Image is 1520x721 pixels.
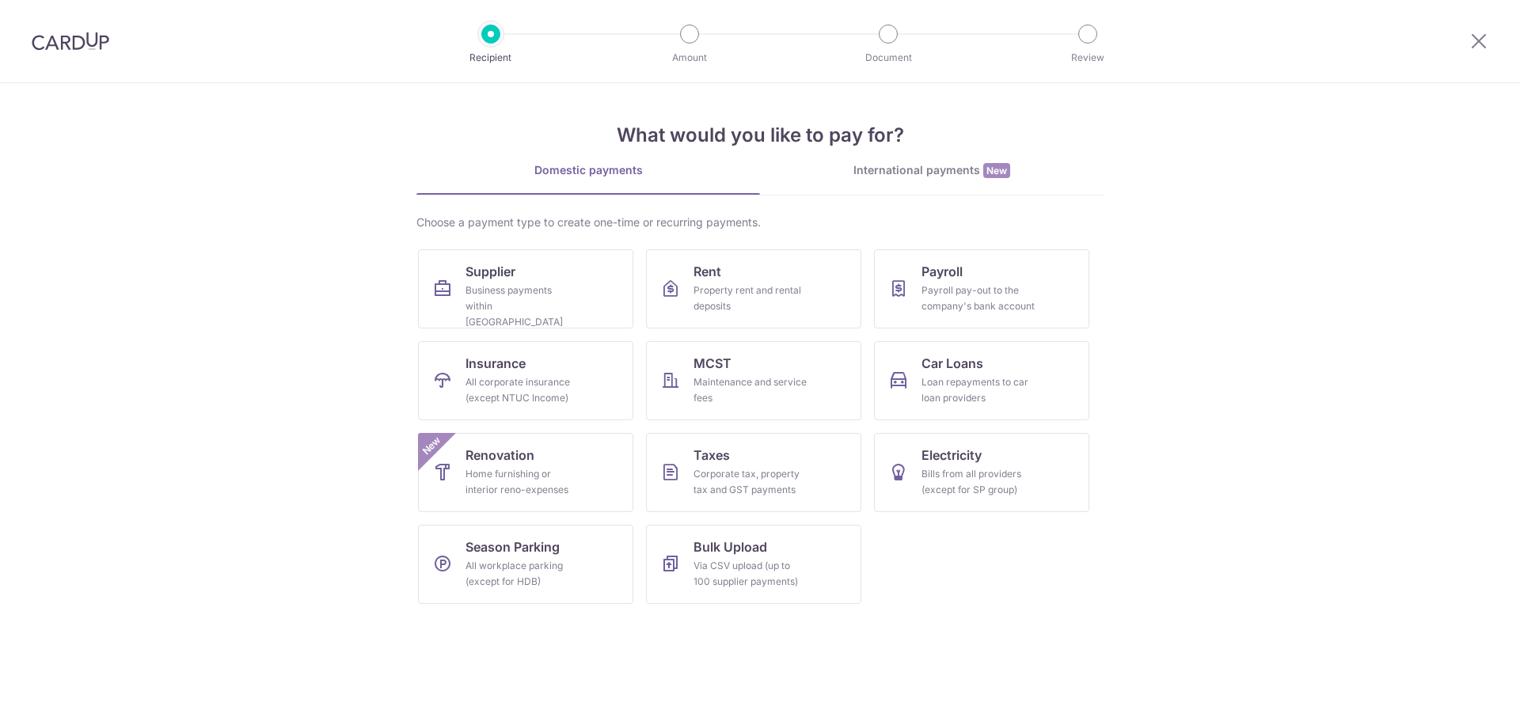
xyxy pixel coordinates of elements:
[465,283,579,330] div: Business payments within [GEOGRAPHIC_DATA]
[416,121,1104,150] h4: What would you like to pay for?
[760,162,1104,179] div: International payments
[874,341,1089,420] a: Car LoansLoan repayments to car loan providers
[646,249,861,328] a: RentProperty rent and rental deposits
[432,50,549,66] p: Recipient
[465,262,515,281] span: Supplier
[465,466,579,498] div: Home furnishing or interior reno-expenses
[693,537,767,556] span: Bulk Upload
[1419,674,1504,713] iframe: Opens a widget where you can find more information
[418,525,633,604] a: Season ParkingAll workplace parking (except for HDB)
[465,558,579,590] div: All workplace parking (except for HDB)
[693,446,730,465] span: Taxes
[465,374,579,406] div: All corporate insurance (except NTUC Income)
[693,283,807,314] div: Property rent and rental deposits
[416,214,1104,230] div: Choose a payment type to create one-time or recurring payments.
[416,162,760,178] div: Domestic payments
[921,446,982,465] span: Electricity
[465,446,534,465] span: Renovation
[631,50,748,66] p: Amount
[646,525,861,604] a: Bulk UploadVia CSV upload (up to 100 supplier payments)
[921,466,1035,498] div: Bills from all providers (except for SP group)
[693,466,807,498] div: Corporate tax, property tax and GST payments
[419,433,445,459] span: New
[465,354,526,373] span: Insurance
[646,433,861,512] a: TaxesCorporate tax, property tax and GST payments
[418,249,633,328] a: SupplierBusiness payments within [GEOGRAPHIC_DATA]
[874,249,1089,328] a: PayrollPayroll pay-out to the company's bank account
[921,262,963,281] span: Payroll
[921,354,983,373] span: Car Loans
[418,433,633,512] a: RenovationHome furnishing or interior reno-expensesNew
[693,558,807,590] div: Via CSV upload (up to 100 supplier payments)
[693,374,807,406] div: Maintenance and service fees
[465,537,560,556] span: Season Parking
[646,341,861,420] a: MCSTMaintenance and service fees
[693,354,731,373] span: MCST
[418,341,633,420] a: InsuranceAll corporate insurance (except NTUC Income)
[693,262,721,281] span: Rent
[983,163,1010,178] span: New
[32,32,109,51] img: CardUp
[830,50,947,66] p: Document
[1029,50,1146,66] p: Review
[921,283,1035,314] div: Payroll pay-out to the company's bank account
[874,433,1089,512] a: ElectricityBills from all providers (except for SP group)
[921,374,1035,406] div: Loan repayments to car loan providers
